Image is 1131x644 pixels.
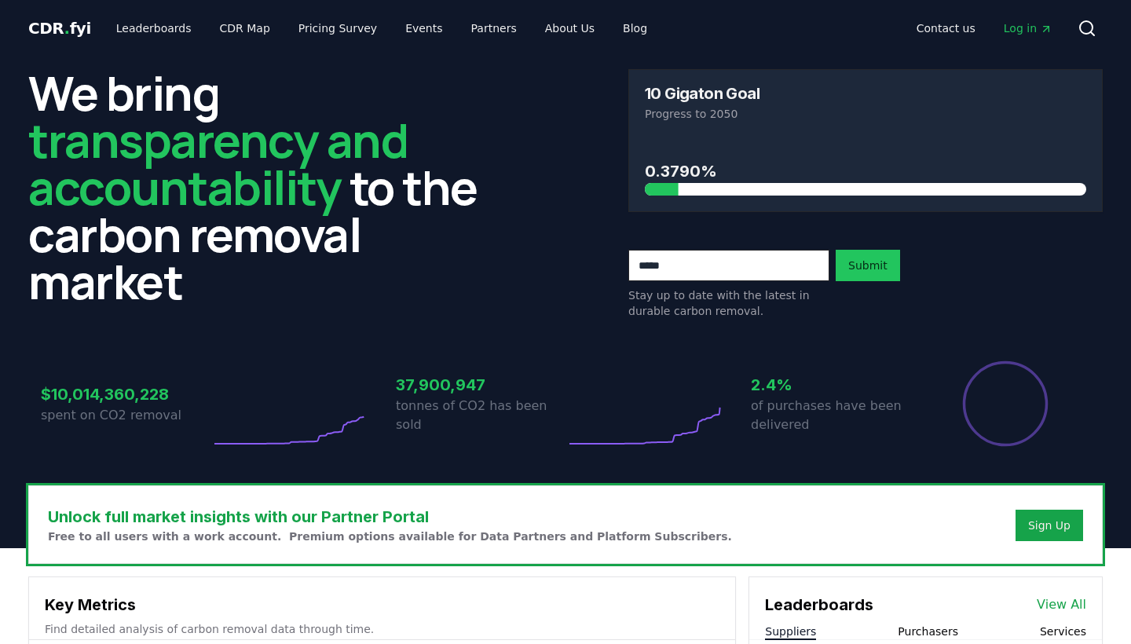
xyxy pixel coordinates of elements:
[41,406,210,425] p: spent on CO2 removal
[48,505,732,529] h3: Unlock full market insights with our Partner Portal
[28,69,503,305] h2: We bring to the carbon removal market
[751,373,921,397] h3: 2.4%
[898,624,958,639] button: Purchasers
[991,14,1065,42] a: Log in
[104,14,660,42] nav: Main
[610,14,660,42] a: Blog
[765,624,816,639] button: Suppliers
[207,14,283,42] a: CDR Map
[45,621,719,637] p: Find detailed analysis of carbon removal data through time.
[459,14,529,42] a: Partners
[904,14,988,42] a: Contact us
[28,108,408,219] span: transparency and accountability
[1028,518,1071,533] a: Sign Up
[645,86,759,101] h3: 10 Gigaton Goal
[393,14,455,42] a: Events
[396,373,565,397] h3: 37,900,947
[628,287,829,319] p: Stay up to date with the latest in durable carbon removal.
[28,19,91,38] span: CDR fyi
[904,14,1065,42] nav: Main
[64,19,70,38] span: .
[645,159,1086,183] h3: 0.3790%
[645,106,1086,122] p: Progress to 2050
[836,250,900,281] button: Submit
[28,17,91,39] a: CDR.fyi
[751,397,921,434] p: of purchases have been delivered
[1004,20,1052,36] span: Log in
[765,593,873,617] h3: Leaderboards
[286,14,390,42] a: Pricing Survey
[533,14,607,42] a: About Us
[45,593,719,617] h3: Key Metrics
[396,397,565,434] p: tonnes of CO2 has been sold
[41,382,210,406] h3: $10,014,360,228
[961,360,1049,448] div: Percentage of sales delivered
[48,529,732,544] p: Free to all users with a work account. Premium options available for Data Partners and Platform S...
[1037,595,1086,614] a: View All
[104,14,204,42] a: Leaderboards
[1016,510,1083,541] button: Sign Up
[1040,624,1086,639] button: Services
